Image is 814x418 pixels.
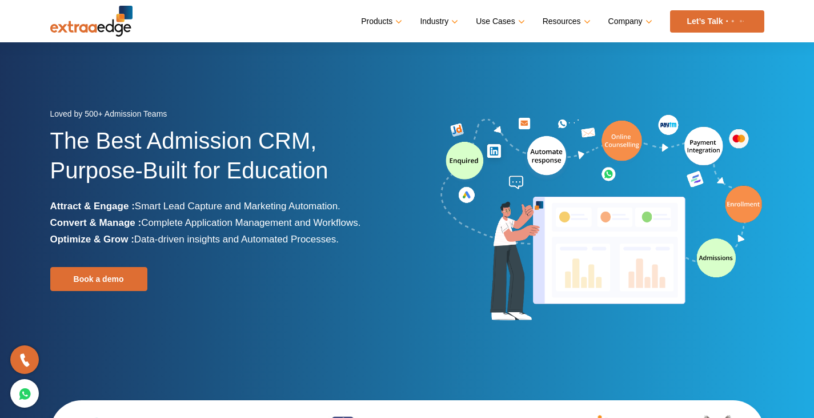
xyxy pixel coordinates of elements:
div: Loved by 500+ Admission Teams [50,106,399,126]
span: Data-driven insights and Automated Processes. [134,234,339,245]
b: Attract & Engage : [50,201,135,212]
span: Smart Lead Capture and Marketing Automation. [135,201,340,212]
a: Industry [420,13,456,30]
img: admission-software-home-page-header [439,112,764,325]
a: Resources [543,13,588,30]
a: Use Cases [476,13,522,30]
a: Book a demo [50,267,147,291]
a: Let’s Talk [670,10,764,33]
h1: The Best Admission CRM, Purpose-Built for Education [50,126,399,198]
a: Products [361,13,400,30]
b: Optimize & Grow : [50,234,134,245]
span: Complete Application Management and Workflows. [141,217,360,228]
b: Convert & Manage : [50,217,142,228]
a: Company [608,13,650,30]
